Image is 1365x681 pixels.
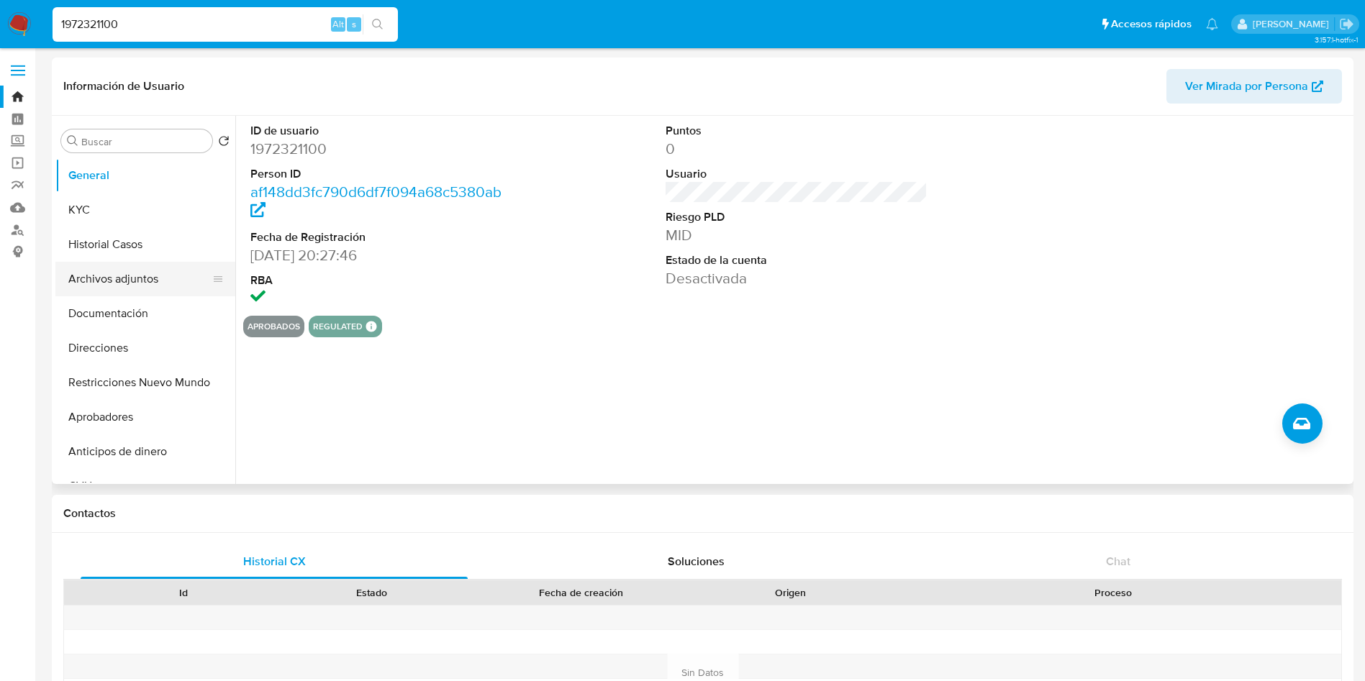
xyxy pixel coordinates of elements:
span: Ver Mirada por Persona [1185,69,1308,104]
h1: Contactos [63,506,1342,521]
dt: Person ID [250,166,513,182]
input: Buscar usuario o caso... [53,15,398,34]
span: Accesos rápidos [1111,17,1192,32]
button: Restricciones Nuevo Mundo [55,365,235,400]
dd: [DATE] 20:27:46 [250,245,513,265]
button: General [55,158,235,193]
button: KYC [55,193,235,227]
button: CVU [55,469,235,503]
dt: Usuario [666,166,928,182]
dd: 0 [666,139,928,159]
dd: 1972321100 [250,139,513,159]
button: Historial Casos [55,227,235,262]
dt: Estado de la cuenta [666,252,928,268]
button: regulated [313,324,363,329]
dt: ID de usuario [250,123,513,139]
a: Notificaciones [1206,18,1218,30]
dd: MID [666,225,928,245]
button: search-icon [363,14,392,35]
span: Chat [1106,553,1130,570]
input: Buscar [81,135,207,148]
div: Proceso [895,585,1331,600]
h1: Información de Usuario [63,79,184,93]
dt: Fecha de Registración [250,229,513,245]
button: Direcciones [55,331,235,365]
button: Anticipos de dinero [55,434,235,469]
button: Aprobados [248,324,300,329]
div: Fecha de creación [476,585,686,600]
a: Salir [1339,17,1354,32]
dt: Riesgo PLD [666,209,928,225]
span: Historial CX [243,553,306,570]
button: Documentación [55,296,235,331]
p: rocio.garcia@mercadolibre.com [1253,17,1334,31]
span: Alt [332,17,344,31]
dd: Desactivada [666,268,928,288]
div: Estado [288,585,456,600]
button: Archivos adjuntos [55,262,224,296]
button: Ver Mirada por Persona [1166,69,1342,104]
button: Volver al orden por defecto [218,135,230,151]
div: Origen [707,585,875,600]
span: s [352,17,356,31]
dt: RBA [250,273,513,288]
a: af148dd3fc790d6df7f094a68c5380ab [250,181,502,222]
div: Id [99,585,268,600]
dt: Puntos [666,123,928,139]
button: Buscar [67,135,78,147]
span: Soluciones [668,553,725,570]
button: Aprobadores [55,400,235,434]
